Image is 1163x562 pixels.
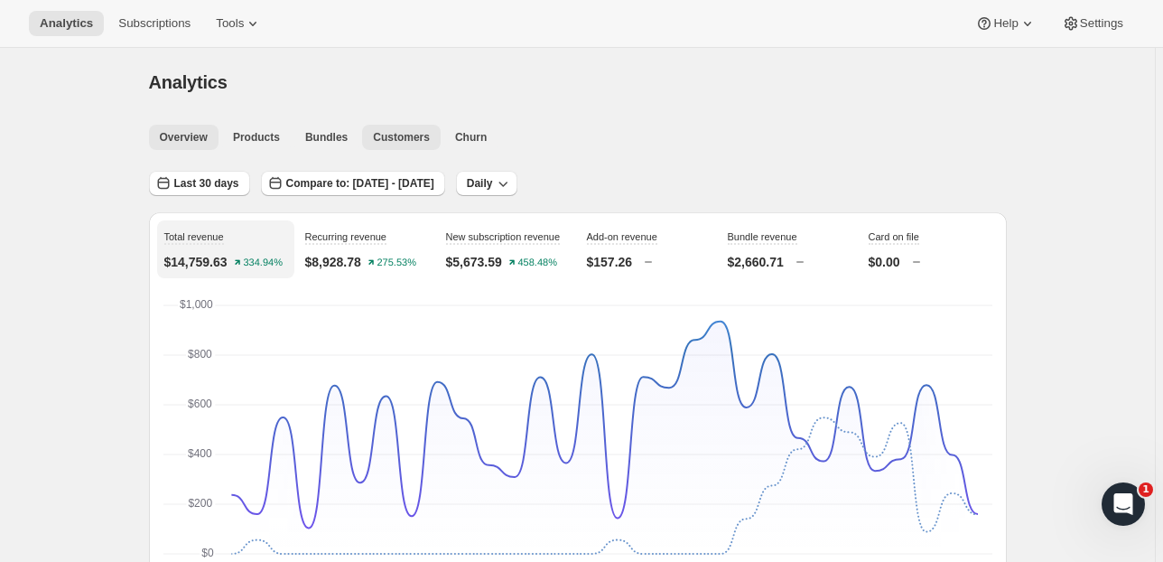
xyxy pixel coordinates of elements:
span: Settings [1080,16,1123,31]
span: Analytics [40,16,93,31]
button: Subscriptions [107,11,201,36]
text: $800 [188,348,212,361]
span: Daily [467,176,493,191]
text: 334.94% [243,258,283,268]
p: $8,928.78 [305,253,361,271]
span: Bundle revenue [728,231,797,242]
p: $157.26 [587,253,633,271]
text: $200 [188,497,212,510]
button: Compare to: [DATE] - [DATE] [261,171,445,196]
text: $1,000 [180,298,213,311]
p: $14,759.63 [164,253,228,271]
span: Bundles [305,130,348,145]
span: Total revenue [164,231,224,242]
span: Compare to: [DATE] - [DATE] [286,176,434,191]
span: Add-on revenue [587,231,657,242]
text: $0 [201,547,214,559]
text: $600 [188,398,212,410]
button: Daily [456,171,518,196]
text: 275.53% [377,258,416,268]
span: New subscription revenue [446,231,561,242]
span: Products [233,130,280,145]
span: Overview [160,130,208,145]
button: Last 30 days [149,171,250,196]
span: Recurring revenue [305,231,387,242]
span: 1 [1139,482,1153,497]
p: $2,660.71 [728,253,784,271]
span: Subscriptions [118,16,191,31]
iframe: Intercom live chat [1102,482,1145,526]
button: Analytics [29,11,104,36]
span: Last 30 days [174,176,239,191]
button: Settings [1051,11,1134,36]
text: 458.48% [517,258,557,268]
span: Help [993,16,1018,31]
p: $0.00 [869,253,900,271]
span: Card on file [869,231,919,242]
span: Churn [455,130,487,145]
p: $5,673.59 [446,253,502,271]
span: Analytics [149,72,228,92]
span: Customers [373,130,430,145]
button: Tools [205,11,273,36]
button: Help [964,11,1047,36]
text: $400 [187,447,211,460]
span: Tools [216,16,244,31]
